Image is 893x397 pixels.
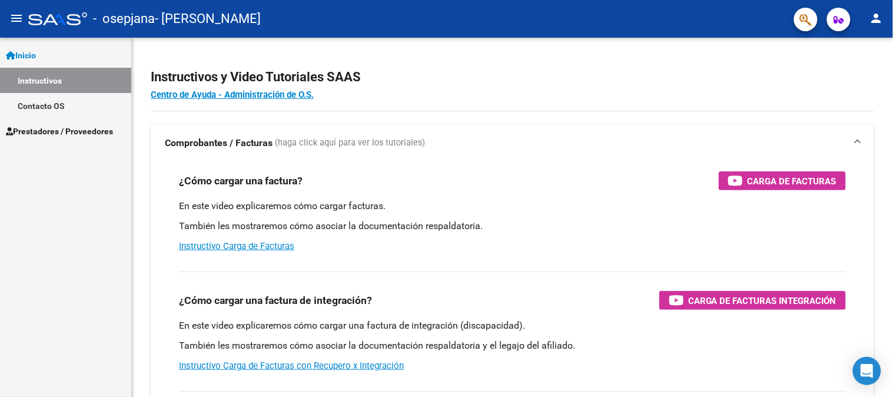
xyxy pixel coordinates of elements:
h2: Instructivos y Video Tutoriales SAAS [151,66,874,88]
a: Instructivo Carga de Facturas con Recupero x Integración [179,360,404,371]
button: Carga de Facturas Integración [659,291,846,310]
mat-icon: person [869,11,884,25]
p: También les mostraremos cómo asociar la documentación respaldatoria y el legajo del afiliado. [179,339,846,352]
span: Inicio [6,49,36,62]
span: - [PERSON_NAME] [155,6,261,32]
mat-expansion-panel-header: Comprobantes / Facturas (haga click aquí para ver los tutoriales) [151,124,874,162]
span: - osepjana [93,6,155,32]
mat-icon: menu [9,11,24,25]
div: Open Intercom Messenger [853,357,881,385]
p: En este video explicaremos cómo cargar facturas. [179,200,846,213]
strong: Comprobantes / Facturas [165,137,273,150]
span: Carga de Facturas [748,174,836,188]
h3: ¿Cómo cargar una factura? [179,173,303,189]
span: Carga de Facturas Integración [688,293,836,308]
span: Prestadores / Proveedores [6,125,113,138]
a: Centro de Ayuda - Administración de O.S. [151,90,314,100]
p: En este video explicaremos cómo cargar una factura de integración (discapacidad). [179,319,846,332]
p: También les mostraremos cómo asociar la documentación respaldatoria. [179,220,846,233]
h3: ¿Cómo cargar una factura de integración? [179,292,372,309]
span: (haga click aquí para ver los tutoriales) [275,137,425,150]
button: Carga de Facturas [719,171,846,190]
a: Instructivo Carga de Facturas [179,241,294,252]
